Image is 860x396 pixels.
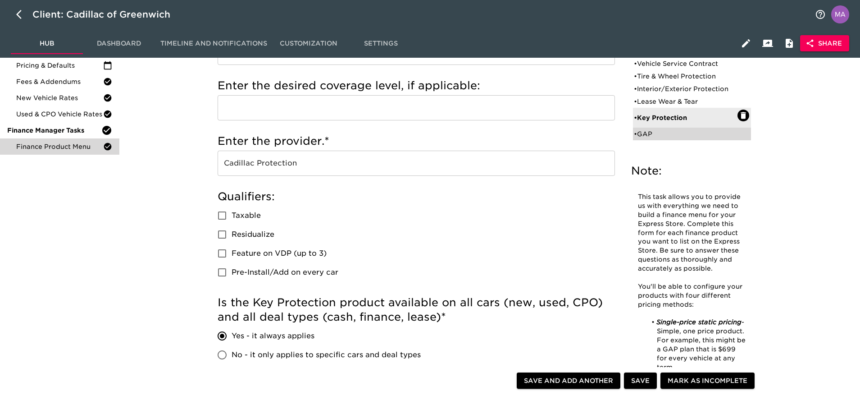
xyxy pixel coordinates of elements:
div: Client: Cadillac of Greenwich [32,7,183,22]
span: Pre-Install/Add on every car [232,267,338,278]
span: Feature on VDP (up to 3) [232,248,327,259]
button: Internal Notes and Comments [778,32,800,54]
h5: Enter the provider. [218,134,615,148]
span: Fees & Addendums [16,77,103,86]
em: Single-price static pricing [656,318,742,326]
button: Client View [757,32,778,54]
div: •Tire & Wheel Protection [633,70,751,83]
span: Customization [278,38,339,49]
p: This task allows you to provide us with everything we need to build a finance menu for your Expre... [638,193,746,273]
div: •Vehicle Service Contract [633,57,751,70]
span: Mark as Incomplete [668,375,747,387]
div: • Key Protection [634,113,737,122]
span: Save [631,375,650,387]
h5: Enter the desired coverage level, if applicable: [218,78,615,93]
span: No - it only applies to specific cars and deal types [232,350,421,360]
h5: Is the Key Protection product available on all cars (new, used, CPO) and all deal types (cash, fi... [218,295,615,324]
h5: Note: [631,164,753,178]
div: • Tire & Wheel Protection [634,72,737,81]
li: - Simple, one price product. For example, this might be a GAP plan that is $699 for every vehicle... [647,318,746,372]
span: Taxable [232,210,261,221]
input: Example: SafeGuard, EasyCare, JM&A [218,151,615,176]
span: Settings [350,38,411,49]
button: Share [800,35,849,52]
button: Save and Add Another [517,373,620,389]
span: Timeline and Notifications [160,38,267,49]
div: • GAP [634,129,737,138]
span: Save and Add Another [524,375,613,387]
div: • Vehicle Service Contract [634,59,737,68]
div: •GAP [633,128,751,140]
button: notifications [810,4,831,25]
div: • Interior/Exterior Protection [634,84,737,93]
span: Used & CPO Vehicle Rates [16,110,103,119]
span: Yes - it always applies [232,331,314,341]
p: You'll be able to configure your products with four different pricing methods: [638,282,746,309]
span: Finance Product Menu [16,142,103,151]
span: Finance Manager Tasks [7,126,101,135]
button: Edit Hub [735,32,757,54]
button: Save [624,373,657,389]
span: Hub [16,38,77,49]
span: Pricing & Defaults [16,61,103,70]
span: Share [807,38,842,49]
span: Dashboard [88,38,150,49]
h5: Qualifiers: [218,189,615,204]
span: New Vehicle Rates [16,93,103,102]
div: •Interior/Exterior Protection [633,83,751,95]
div: • Lease Wear & Tear [634,97,737,106]
button: Delete: Key Protection [737,110,749,121]
div: •Lease Wear & Tear [633,95,751,108]
div: •Key Protection [633,108,751,128]
button: Mark as Incomplete [660,373,755,389]
span: Residualize [232,229,274,240]
img: Profile [831,5,849,23]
